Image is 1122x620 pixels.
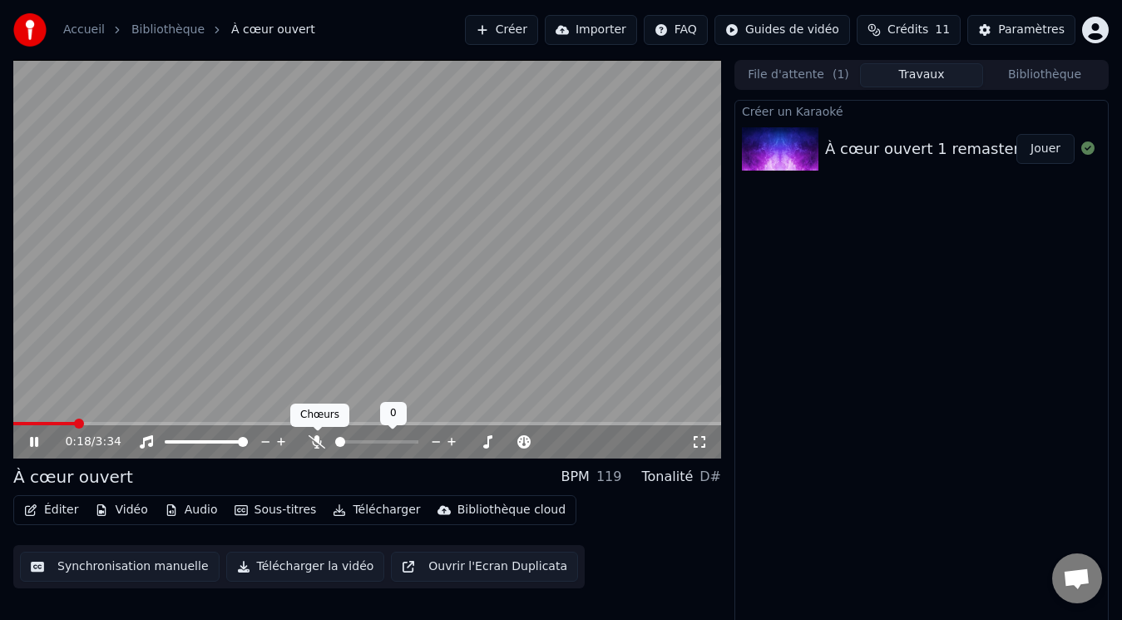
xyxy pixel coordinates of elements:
[457,502,566,518] div: Bibliothèque cloud
[228,498,324,522] button: Sous-titres
[63,22,315,38] nav: breadcrumb
[644,15,708,45] button: FAQ
[1016,134,1075,164] button: Jouer
[857,15,961,45] button: Crédits11
[226,552,385,582] button: Télécharger la vidéo
[887,22,928,38] span: Crédits
[596,467,622,487] div: 119
[561,467,589,487] div: BPM
[833,67,849,83] span: ( 1 )
[20,552,220,582] button: Synchronisation manuelle
[17,498,85,522] button: Éditer
[641,467,693,487] div: Tonalité
[998,22,1065,38] div: Paramètres
[65,434,105,450] div: /
[735,101,1108,121] div: Créer un Karaoké
[699,467,721,487] div: D#
[63,22,105,38] a: Accueil
[967,15,1075,45] button: Paramètres
[714,15,850,45] button: Guides de vidéo
[935,22,950,38] span: 11
[131,22,205,38] a: Bibliothèque
[65,434,91,450] span: 0:18
[158,498,225,522] button: Audio
[231,22,315,38] span: À cœur ouvert
[326,498,427,522] button: Télécharger
[96,434,121,450] span: 3:34
[88,498,154,522] button: Vidéo
[737,63,860,87] button: File d'attente
[545,15,637,45] button: Importer
[290,404,349,427] div: Chœurs
[13,13,47,47] img: youka
[380,402,407,425] div: 0
[860,63,983,87] button: Travaux
[825,137,1038,161] div: À cœur ouvert 1 remastered
[1052,553,1102,603] a: Ouvrir le chat
[465,15,538,45] button: Créer
[13,465,133,489] div: À cœur ouvert
[983,63,1106,87] button: Bibliothèque
[391,552,578,582] button: Ouvrir l'Ecran Duplicata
